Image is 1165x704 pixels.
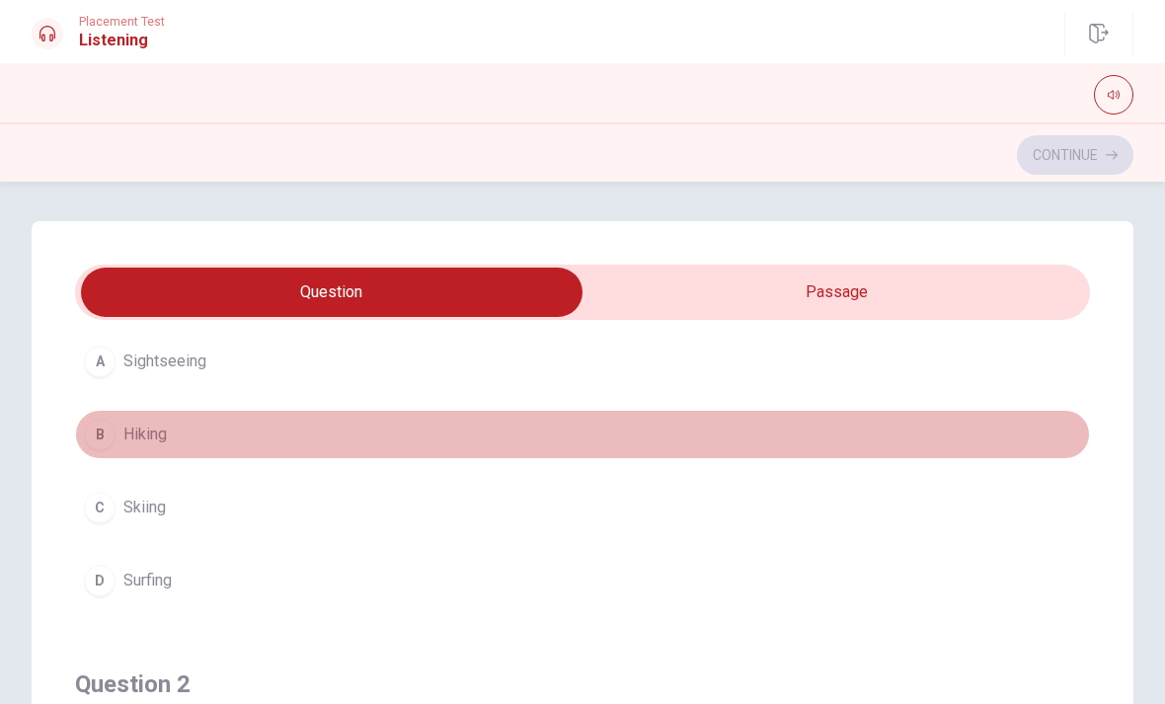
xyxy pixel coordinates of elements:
div: A [84,346,116,377]
div: C [84,492,116,523]
span: Surfing [123,569,172,592]
span: Skiing [123,496,166,519]
button: ASightseeing [75,337,1090,386]
span: Placement Test [79,15,165,29]
button: BHiking [75,410,1090,459]
div: D [84,565,116,596]
button: CSkiing [75,483,1090,532]
span: Sightseeing [123,350,206,373]
span: Hiking [123,423,167,446]
h1: Listening [79,29,165,52]
button: DSurfing [75,556,1090,605]
h4: Question 2 [75,668,1090,700]
div: B [84,419,116,450]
